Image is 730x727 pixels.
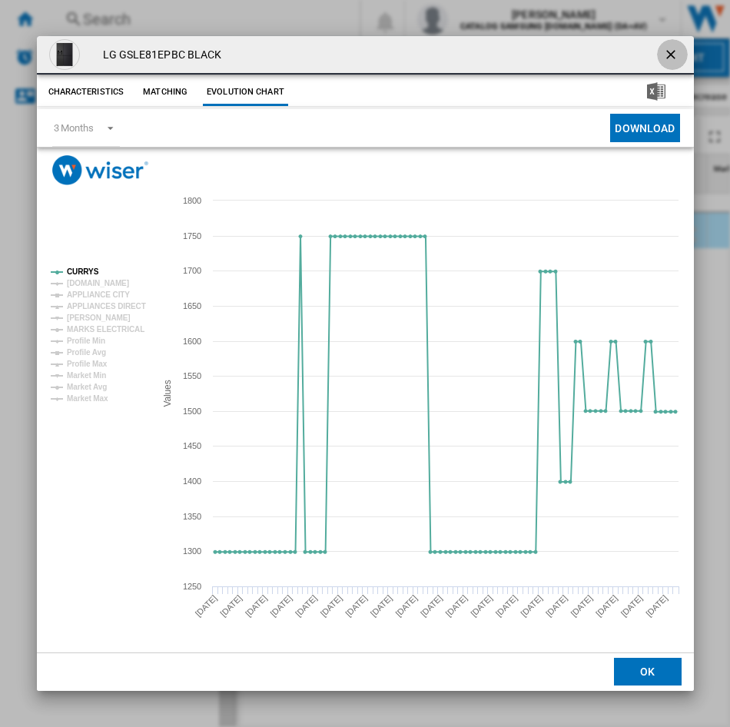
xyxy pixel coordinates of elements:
[569,593,594,619] tspan: [DATE]
[67,360,108,368] tspan: Profile Max
[294,593,319,619] tspan: [DATE]
[67,290,130,299] tspan: APPLIANCE CITY
[493,593,519,619] tspan: [DATE]
[67,348,106,357] tspan: Profile Avg
[593,593,619,619] tspan: [DATE]
[469,593,494,619] tspan: [DATE]
[622,78,690,106] button: Download in Excel
[610,114,679,142] button: Download
[614,658,682,686] button: OK
[182,512,201,521] tspan: 1350
[182,582,201,591] tspan: 1250
[182,231,201,241] tspan: 1750
[67,314,131,322] tspan: [PERSON_NAME]
[37,36,694,690] md-dialog: Product popup
[161,380,172,407] tspan: Values
[619,593,644,619] tspan: [DATE]
[182,196,201,205] tspan: 1800
[657,39,688,70] button: getI18NText('BUTTONS.CLOSE_DIALOG')
[182,301,201,310] tspan: 1650
[519,593,544,619] tspan: [DATE]
[203,78,288,106] button: Evolution chart
[182,546,201,556] tspan: 1300
[67,383,107,391] tspan: Market Avg
[368,593,393,619] tspan: [DATE]
[443,593,469,619] tspan: [DATE]
[67,267,99,276] tspan: CURRYS
[67,337,105,345] tspan: Profile Min
[67,371,106,380] tspan: Market Min
[243,593,268,619] tspan: [DATE]
[268,593,294,619] tspan: [DATE]
[182,441,201,450] tspan: 1450
[343,593,369,619] tspan: [DATE]
[131,78,199,106] button: Matching
[193,593,218,619] tspan: [DATE]
[54,122,94,134] div: 3 Months
[67,302,146,310] tspan: APPLIANCES DIRECT
[418,593,443,619] tspan: [DATE]
[182,371,201,380] tspan: 1550
[182,407,201,416] tspan: 1500
[182,266,201,275] tspan: 1700
[67,394,108,403] tspan: Market Max
[393,593,419,619] tspan: [DATE]
[318,593,343,619] tspan: [DATE]
[45,78,128,106] button: Characteristics
[182,476,201,486] tspan: 1400
[182,337,201,346] tspan: 1600
[67,325,144,334] tspan: MARKS ELECTRICAL
[644,593,669,619] tspan: [DATE]
[218,593,244,619] tspan: [DATE]
[49,39,80,70] img: 112232472
[663,47,682,65] ng-md-icon: getI18NText('BUTTONS.CLOSE_DIALOG')
[95,48,222,63] h4: LG GSLE81EPBC BLACK
[52,155,148,185] img: logo_wiser_300x94.png
[647,82,665,101] img: excel-24x24.png
[67,279,129,287] tspan: [DOMAIN_NAME]
[543,593,569,619] tspan: [DATE]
